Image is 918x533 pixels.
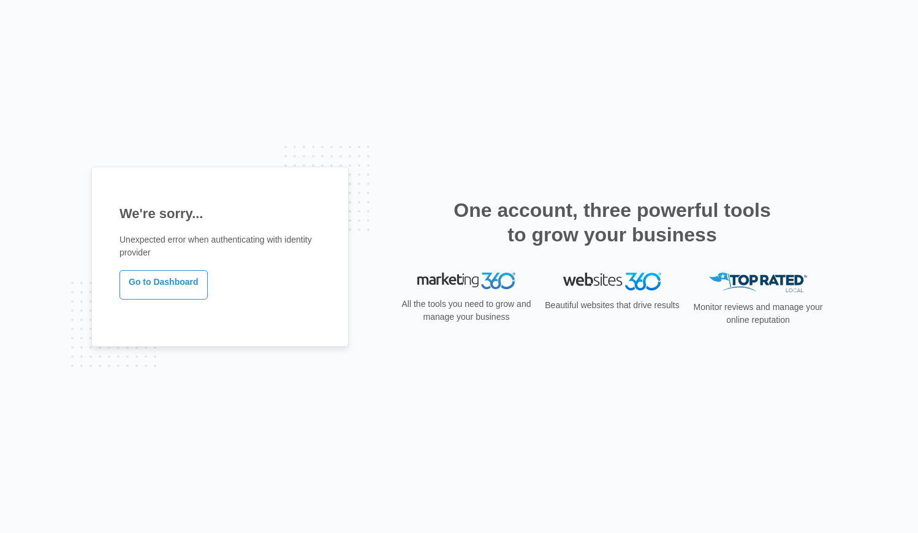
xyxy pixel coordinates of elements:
img: Websites 360 [563,273,661,290]
p: All the tools you need to grow and manage your business [398,298,535,323]
img: Marketing 360 [417,273,515,290]
img: Top Rated Local [709,273,807,293]
h2: One account, three powerful tools to grow your business [450,198,775,247]
p: Unexpected error when authenticating with identity provider [119,233,321,259]
a: Go to Dashboard [119,270,208,300]
h1: We're sorry... [119,203,321,224]
p: Beautiful websites that drive results [544,299,681,312]
p: Monitor reviews and manage your online reputation [689,301,827,327]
